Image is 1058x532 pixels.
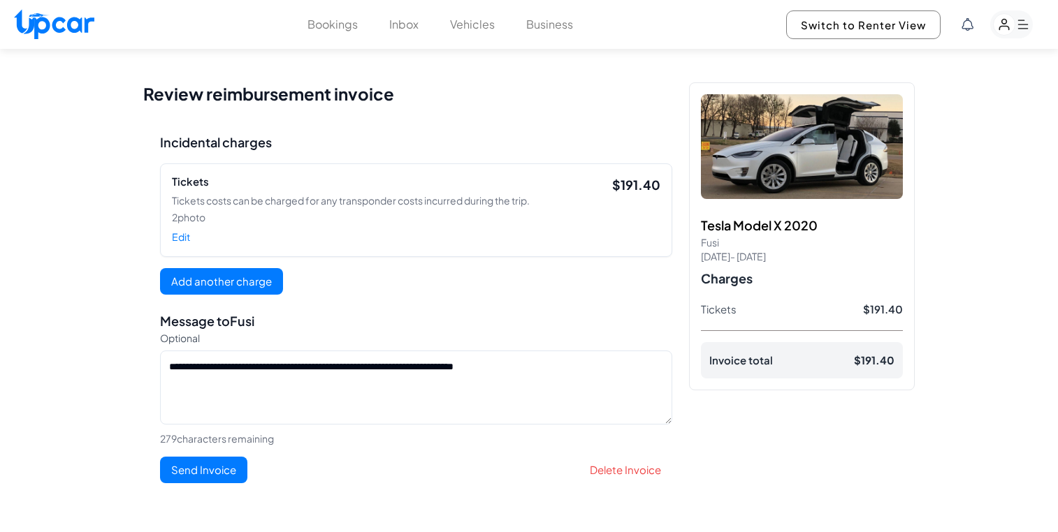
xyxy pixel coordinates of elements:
[160,268,283,295] button: Add another charge
[160,431,672,445] p: 279 characters remaining
[172,210,530,224] p: 2 photo
[701,300,737,319] p: tickets
[863,300,903,319] p: $ 191.40
[172,193,530,207] p: Tickets costs can be charged for any transponder costs incurred during the trip.
[786,10,941,39] button: Switch to Renter View
[307,16,358,33] button: Bookings
[14,9,94,39] img: Upcar Logo
[160,133,672,152] h2: Incidental charges
[526,16,573,33] button: Business
[701,269,903,288] h2: Charges
[701,216,903,235] h3: Tesla Model X 2020
[172,230,190,244] button: Edit
[160,457,247,484] button: Send Invoice
[579,457,672,484] button: Delete Invoice
[709,350,773,370] p: Invoice total
[701,235,903,249] p: Fusi
[612,175,660,195] p: $ 191.40
[143,82,689,105] h1: Review reimbursement invoice
[160,311,672,331] h2: Message to Fusi
[701,249,903,263] p: [DATE] - [DATE]
[854,350,894,370] p: $ 191.40
[701,94,903,199] img: Tesla Model 3
[450,16,495,33] button: Vehicles
[160,331,672,345] p: Optional
[172,175,530,188] h3: Tickets
[389,16,419,33] button: Inbox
